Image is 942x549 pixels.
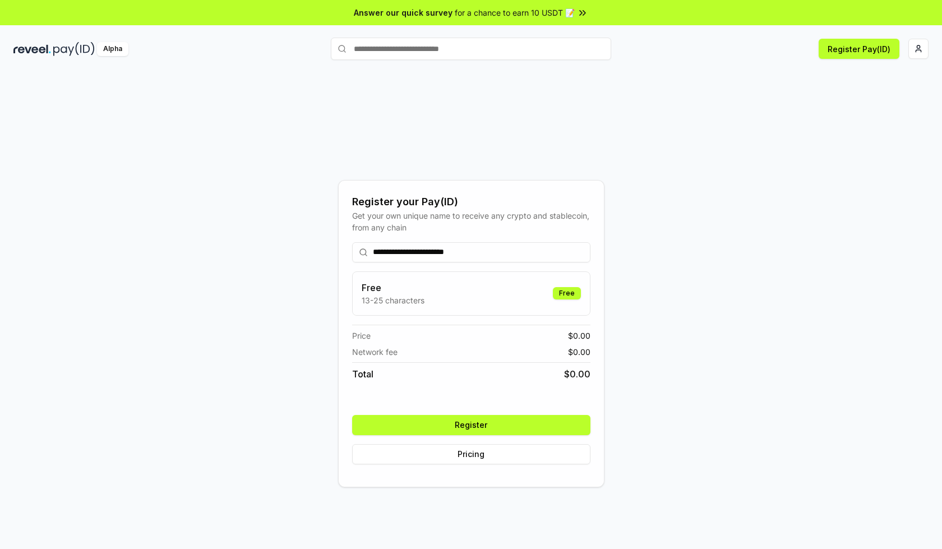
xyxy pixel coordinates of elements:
span: Network fee [352,346,398,358]
span: Total [352,367,373,381]
p: 13-25 characters [362,294,424,306]
div: Get your own unique name to receive any crypto and stablecoin, from any chain [352,210,590,233]
span: Price [352,330,371,342]
span: for a chance to earn 10 USDT 📝 [455,7,575,19]
div: Free [553,287,581,299]
img: pay_id [53,42,95,56]
span: $ 0.00 [568,330,590,342]
span: $ 0.00 [564,367,590,381]
span: $ 0.00 [568,346,590,358]
span: Answer our quick survey [354,7,452,19]
div: Register your Pay(ID) [352,194,590,210]
button: Register [352,415,590,435]
button: Register Pay(ID) [819,39,899,59]
h3: Free [362,281,424,294]
img: reveel_dark [13,42,51,56]
div: Alpha [97,42,128,56]
button: Pricing [352,444,590,464]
